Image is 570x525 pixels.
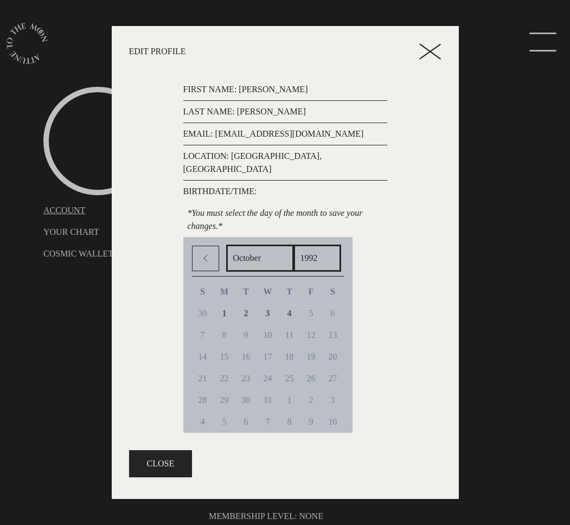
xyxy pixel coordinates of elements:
[183,105,387,118] p: LAST NAME: [PERSON_NAME]
[198,374,207,383] span: 21
[331,395,335,405] span: 3
[307,330,316,340] span: 12
[309,287,314,296] span: F
[198,352,207,361] span: 14
[266,309,270,318] span: 3
[220,352,229,361] span: 15
[198,395,207,405] span: 28
[244,330,248,340] span: 9
[129,47,420,56] p: Edit Profile
[183,202,387,237] p: *You must select the day of the month to save your changes.*
[220,374,229,383] span: 22
[198,309,207,318] span: 30
[287,309,292,318] span: 4
[183,185,387,198] p: BIRTHDATE/TIME:
[309,395,313,405] span: 2
[244,417,248,426] span: 6
[242,352,251,361] span: 16
[330,287,335,296] span: S
[129,450,193,477] button: CLOSE
[266,417,270,426] span: 7
[329,417,337,426] span: 10
[309,417,313,426] span: 9
[201,330,205,340] span: 7
[329,330,337,340] span: 13
[264,395,272,405] span: 31
[329,352,337,361] span: 20
[286,287,292,296] span: T
[244,309,248,318] span: 2
[242,374,251,383] span: 23
[285,374,294,383] span: 25
[307,352,316,361] span: 19
[285,352,294,361] span: 18
[183,150,387,176] p: LOCATION: [GEOGRAPHIC_DATA], [GEOGRAPHIC_DATA]
[264,374,272,383] span: 24
[243,287,249,296] span: T
[242,395,251,405] span: 30
[264,352,272,361] span: 17
[220,395,229,405] span: 29
[200,287,205,296] span: S
[331,309,335,318] span: 6
[222,330,227,340] span: 8
[307,374,316,383] span: 26
[220,287,228,296] span: M
[222,417,227,426] span: 5
[264,330,272,340] span: 10
[285,330,293,340] span: 11
[287,395,292,405] span: 1
[329,374,337,383] span: 27
[201,417,205,426] span: 4
[309,309,313,318] span: 5
[287,417,292,426] span: 8
[183,127,387,140] p: EMAIL: [EMAIL_ADDRESS][DOMAIN_NAME]
[222,309,227,318] span: 1
[183,83,387,96] p: FIRST NAME: [PERSON_NAME]
[264,287,272,296] span: W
